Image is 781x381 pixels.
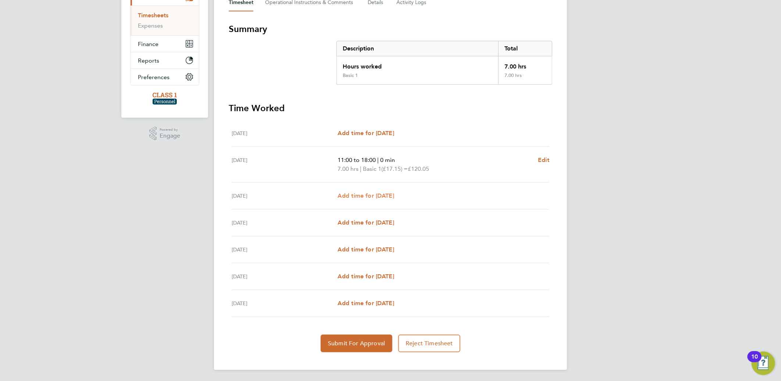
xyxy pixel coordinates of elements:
span: Reject Timesheet [406,340,453,347]
div: [DATE] [232,129,338,138]
a: Add time for [DATE] [338,272,394,281]
div: Description [337,41,498,56]
span: Finance [138,40,158,47]
button: Open Resource Center, 10 new notifications [752,352,775,375]
span: Edit [538,156,549,163]
a: Add time for [DATE] [338,245,394,254]
button: Submit For Approval [321,335,392,352]
span: 11:00 to 18:00 [338,156,376,163]
a: Add time for [DATE] [338,299,394,308]
div: 7.00 hrs [498,73,552,84]
span: Add time for [DATE] [338,219,394,226]
span: 0 min [380,156,395,163]
span: 7.00 hrs [338,165,359,172]
button: Finance [131,36,199,52]
span: Add time for [DATE] [338,300,394,307]
span: Submit For Approval [328,340,385,347]
button: Reject Timesheet [398,335,460,352]
div: Summary [336,41,552,85]
div: [DATE] [232,191,338,200]
span: (£17.15) = [381,165,408,172]
div: Total [498,41,552,56]
a: Go to home page [130,93,199,105]
span: Powered by [160,127,180,133]
span: Add time for [DATE] [338,130,394,137]
a: Edit [538,156,549,165]
div: [DATE] [232,299,338,308]
h3: Time Worked [229,102,552,114]
a: Expenses [138,22,163,29]
span: Reports [138,57,159,64]
div: Hours worked [337,56,498,73]
div: 7.00 hrs [498,56,552,73]
button: Reports [131,52,199,68]
section: Timesheet [229,23,552,352]
div: [DATE] [232,156,338,173]
span: Engage [160,133,180,139]
h3: Summary [229,23,552,35]
span: Add time for [DATE] [338,192,394,199]
div: 10 [751,357,758,366]
span: Basic 1 [363,165,381,173]
button: Preferences [131,69,199,85]
span: Preferences [138,74,170,81]
div: [DATE] [232,245,338,254]
a: Powered byEngage [149,127,181,141]
div: Basic 1 [343,73,358,78]
a: Add time for [DATE] [338,129,394,138]
a: Timesheets [138,12,168,19]
span: £120.05 [408,165,429,172]
a: Add time for [DATE] [338,218,394,227]
span: | [360,165,361,172]
a: Add time for [DATE] [338,191,394,200]
div: [DATE] [232,272,338,281]
span: Add time for [DATE] [338,273,394,280]
span: | [377,156,379,163]
div: [DATE] [232,218,338,227]
div: Timesheets [131,6,199,35]
span: Add time for [DATE] [338,246,394,253]
img: class1personnel-logo-retina.png [153,93,177,105]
